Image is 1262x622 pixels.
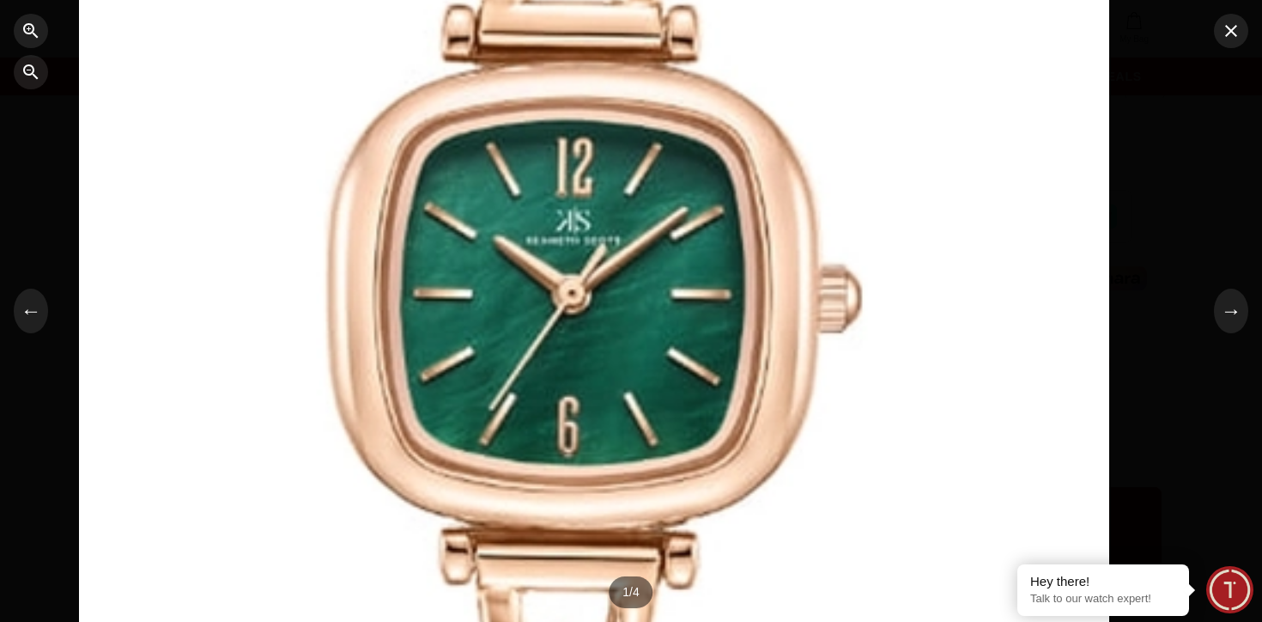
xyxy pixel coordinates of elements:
div: 1 / 4 [609,576,652,608]
button: ← [14,289,48,333]
div: Hey there! [1030,573,1176,590]
button: → [1214,289,1248,333]
div: Chat Widget [1206,566,1253,613]
p: Talk to our watch expert! [1030,592,1176,607]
